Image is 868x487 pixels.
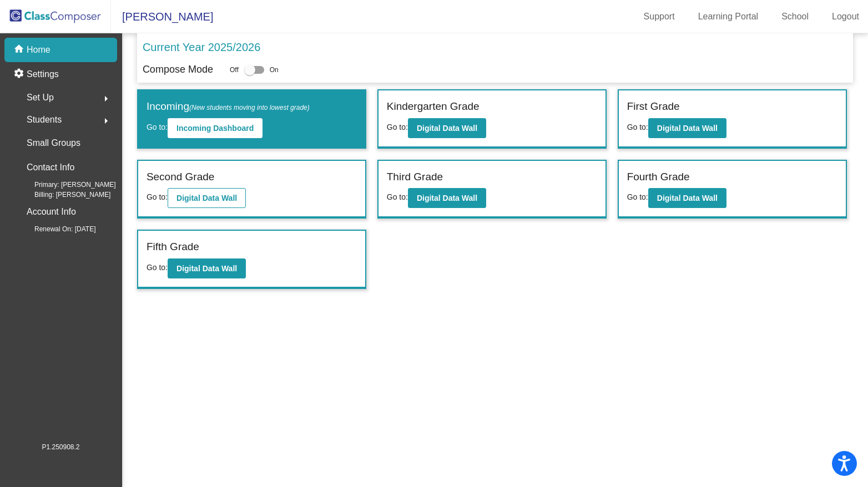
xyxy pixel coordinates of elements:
a: School [773,8,817,26]
p: Current Year 2025/2026 [143,39,260,55]
b: Digital Data Wall [417,124,477,133]
span: Go to: [627,123,648,131]
span: [PERSON_NAME] [111,8,213,26]
mat-icon: arrow_right [99,114,113,128]
label: Fourth Grade [627,169,690,185]
span: Students [27,112,62,128]
button: Digital Data Wall [408,188,486,208]
b: Digital Data Wall [657,194,718,202]
b: Digital Data Wall [657,124,718,133]
label: Second Grade [147,169,215,185]
span: Go to: [627,192,648,201]
span: Renewal On: [DATE] [17,224,95,234]
label: Kindergarten Grade [387,99,480,115]
span: Go to: [147,123,168,131]
span: On [270,65,279,75]
span: Go to: [387,192,408,201]
label: First Grade [627,99,680,115]
button: Digital Data Wall [168,258,246,278]
span: Go to: [387,123,408,131]
button: Incoming Dashboard [168,118,263,138]
button: Digital Data Wall [648,118,726,138]
p: Contact Info [27,160,74,175]
p: Account Info [27,204,76,220]
p: Compose Mode [143,62,213,77]
p: Settings [27,68,59,81]
b: Digital Data Wall [176,264,237,273]
a: Support [635,8,684,26]
p: Home [27,43,51,57]
b: Incoming Dashboard [176,124,254,133]
b: Digital Data Wall [176,194,237,202]
button: Digital Data Wall [648,188,726,208]
span: Go to: [147,263,168,272]
label: Third Grade [387,169,443,185]
label: Fifth Grade [147,239,199,255]
button: Digital Data Wall [408,118,486,138]
mat-icon: settings [13,68,27,81]
a: Logout [823,8,868,26]
span: Set Up [27,90,54,105]
span: Off [230,65,239,75]
span: Go to: [147,192,168,201]
p: Small Groups [27,135,80,151]
span: Billing: [PERSON_NAME] [17,190,110,200]
span: Primary: [PERSON_NAME] [17,180,116,190]
a: Learning Portal [689,8,768,26]
mat-icon: arrow_right [99,92,113,105]
b: Digital Data Wall [417,194,477,202]
label: Incoming [147,99,310,115]
span: (New students moving into lowest grade) [189,104,310,111]
mat-icon: home [13,43,27,57]
button: Digital Data Wall [168,188,246,208]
